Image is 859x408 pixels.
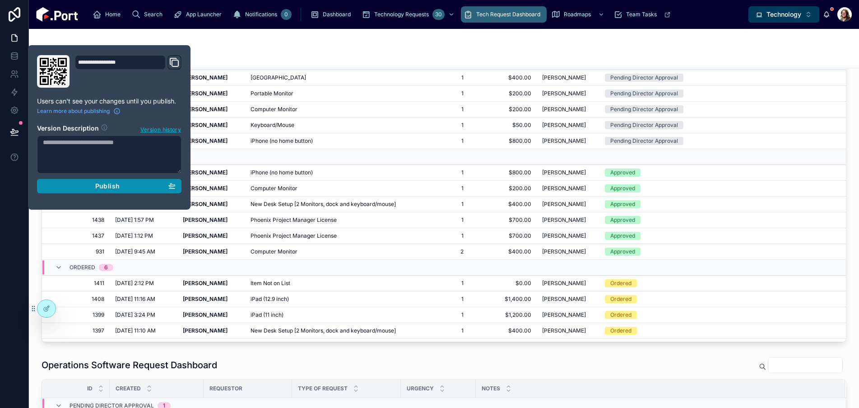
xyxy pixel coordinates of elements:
[407,248,464,255] a: 2
[542,295,586,303] span: [PERSON_NAME]
[251,90,396,97] a: Portable Monitor
[542,122,586,129] span: [PERSON_NAME]
[482,385,500,392] span: Notes
[251,122,294,129] span: Keyboard/Mouse
[374,11,429,18] span: Technology Requests
[95,182,120,190] span: Publish
[183,216,228,223] strong: [PERSON_NAME]
[542,137,586,145] span: [PERSON_NAME]
[610,311,631,319] div: Ordered
[144,11,163,18] span: Search
[474,122,531,129] a: $50.00
[115,216,154,224] span: [DATE] 1:57 PM
[542,248,586,255] span: [PERSON_NAME]
[53,280,104,287] a: 1411
[37,108,110,115] span: Learn more about publishing
[251,311,396,319] a: iPad (11 inch)
[407,327,464,334] span: 1
[183,295,228,302] strong: [PERSON_NAME]
[183,169,240,176] a: [PERSON_NAME]
[542,232,599,239] a: [PERSON_NAME]
[251,216,396,224] a: Phoenix Project Manager License
[407,385,434,392] span: Urgency
[474,311,531,319] span: $1,200.00
[116,385,141,392] span: Created
[183,169,228,176] strong: [PERSON_NAME]
[251,106,396,113] a: Computer Monitor
[542,232,586,239] span: [PERSON_NAME]
[251,248,396,255] a: Computer Monitor
[251,280,290,287] span: Item Not on List
[183,201,240,208] a: [PERSON_NAME]
[115,216,172,224] a: [DATE] 1:57 PM
[432,9,445,20] div: 30
[251,137,396,145] a: iPhone (no home button)
[474,216,531,224] a: $700.00
[183,122,228,128] strong: [PERSON_NAME]
[251,185,396,192] a: Computer Monitor
[542,169,599,176] a: [PERSON_NAME]
[542,106,599,113] a: [PERSON_NAME]
[307,6,357,23] a: Dashboard
[115,327,156,334] span: [DATE] 11:10 AM
[183,90,228,97] strong: [PERSON_NAME]
[183,216,240,224] a: [PERSON_NAME]
[407,311,464,319] a: 1
[610,89,678,98] div: Pending Director Approval
[474,90,531,97] span: $200.00
[542,201,599,208] a: [PERSON_NAME]
[183,137,228,144] strong: [PERSON_NAME]
[564,11,591,18] span: Roadmaps
[542,327,586,334] span: [PERSON_NAME]
[542,201,586,208] span: [PERSON_NAME]
[474,248,531,255] a: $400.00
[542,280,599,287] a: [PERSON_NAME]
[542,74,599,81] a: [PERSON_NAME]
[115,280,172,287] a: [DATE] 2:12 PM
[53,311,104,319] span: 1399
[251,280,396,287] a: Item Not on List
[251,295,289,303] span: iPad (12.9 inch)
[104,264,108,271] div: 6
[610,279,631,287] div: Ordered
[183,232,240,239] a: [PERSON_NAME]
[53,216,104,224] span: 1438
[474,74,531,81] span: $400.00
[748,6,819,23] button: Select Button
[605,279,834,287] a: Ordered
[542,216,586,224] span: [PERSON_NAME]
[610,295,631,303] div: Ordered
[610,200,635,208] div: Approved
[407,232,464,239] a: 1
[407,201,464,208] a: 1
[251,122,396,129] a: Keyboard/Mouse
[183,248,240,255] a: [PERSON_NAME]
[140,124,181,133] span: Version history
[474,185,531,192] a: $200.00
[37,97,181,106] p: Users can't see your changes until you publish.
[476,11,540,18] span: Tech Request Dashboard
[251,216,337,224] span: Phoenix Project Manager License
[542,122,599,129] a: [PERSON_NAME]
[251,295,396,303] a: iPad (12.9 inch)
[183,74,240,81] a: [PERSON_NAME]
[766,10,801,19] span: Technology
[610,248,635,256] div: Approved
[542,280,586,287] span: [PERSON_NAME]
[407,169,464,176] a: 1
[183,106,228,113] strong: [PERSON_NAME]
[474,106,531,113] span: $200.00
[53,327,104,334] a: 1397
[183,201,228,207] strong: [PERSON_NAME]
[407,122,464,129] a: 1
[626,11,657,18] span: Team Tasks
[407,90,464,97] a: 1
[605,169,834,177] a: Approved
[542,90,586,97] span: [PERSON_NAME]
